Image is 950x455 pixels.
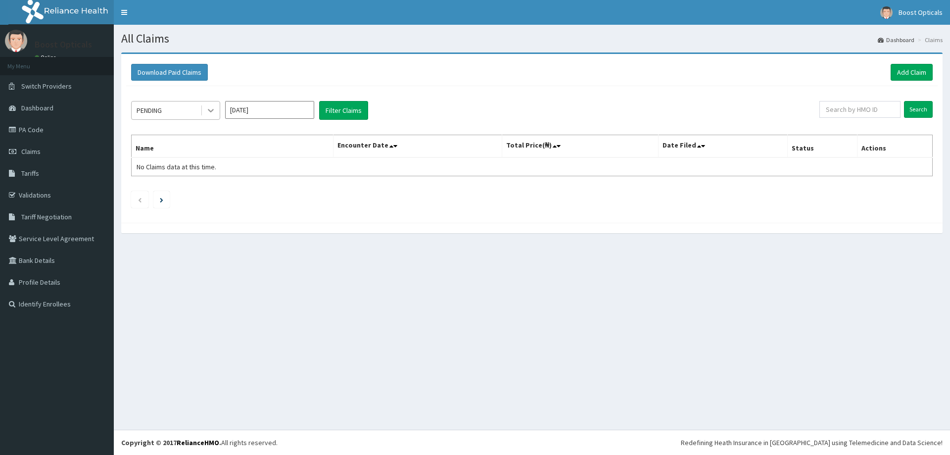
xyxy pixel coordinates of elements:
a: Next page [160,195,163,204]
span: Tariff Negotiation [21,212,72,221]
li: Claims [915,36,943,44]
span: Claims [21,147,41,156]
footer: All rights reserved. [114,430,950,455]
h1: All Claims [121,32,943,45]
th: Total Price(₦) [502,135,658,158]
th: Date Filed [658,135,787,158]
img: User Image [880,6,893,19]
span: Dashboard [21,103,53,112]
strong: Copyright © 2017 . [121,438,221,447]
span: Boost Opticals [899,8,943,17]
a: Online [35,54,58,61]
span: Switch Providers [21,82,72,91]
button: Filter Claims [319,101,368,120]
div: Redefining Heath Insurance in [GEOGRAPHIC_DATA] using Telemedicine and Data Science! [681,438,943,448]
a: RelianceHMO [177,438,219,447]
div: PENDING [137,105,162,115]
button: Download Paid Claims [131,64,208,81]
a: Previous page [138,195,142,204]
input: Search by HMO ID [819,101,901,118]
th: Encounter Date [333,135,502,158]
th: Status [787,135,857,158]
a: Add Claim [891,64,933,81]
span: No Claims data at this time. [137,162,216,171]
input: Select Month and Year [225,101,314,119]
th: Actions [857,135,932,158]
input: Search [904,101,933,118]
img: User Image [5,30,27,52]
span: Tariffs [21,169,39,178]
a: Dashboard [878,36,914,44]
th: Name [132,135,333,158]
p: Boost Opticals [35,40,92,49]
